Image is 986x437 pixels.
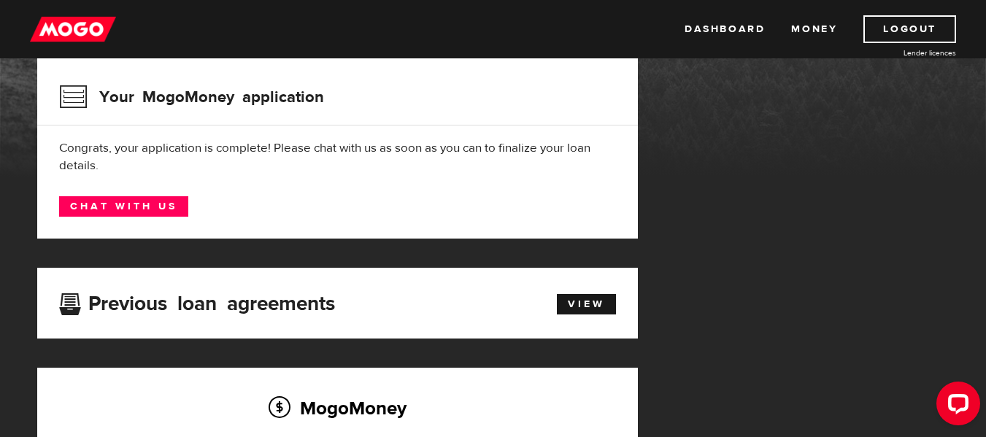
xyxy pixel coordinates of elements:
a: Chat with us [59,196,188,217]
a: View [557,294,616,314]
h3: Previous loan agreements [59,292,335,311]
h2: MogoMoney [59,392,616,423]
h3: Your MogoMoney application [59,78,324,116]
a: Lender licences [847,47,956,58]
img: mogo_logo-11ee424be714fa7cbb0f0f49df9e16ec.png [30,15,116,43]
a: Dashboard [685,15,765,43]
iframe: LiveChat chat widget [925,376,986,437]
a: Logout [863,15,956,43]
div: Congrats, your application is complete! Please chat with us as soon as you can to finalize your l... [59,139,616,174]
a: Money [791,15,837,43]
